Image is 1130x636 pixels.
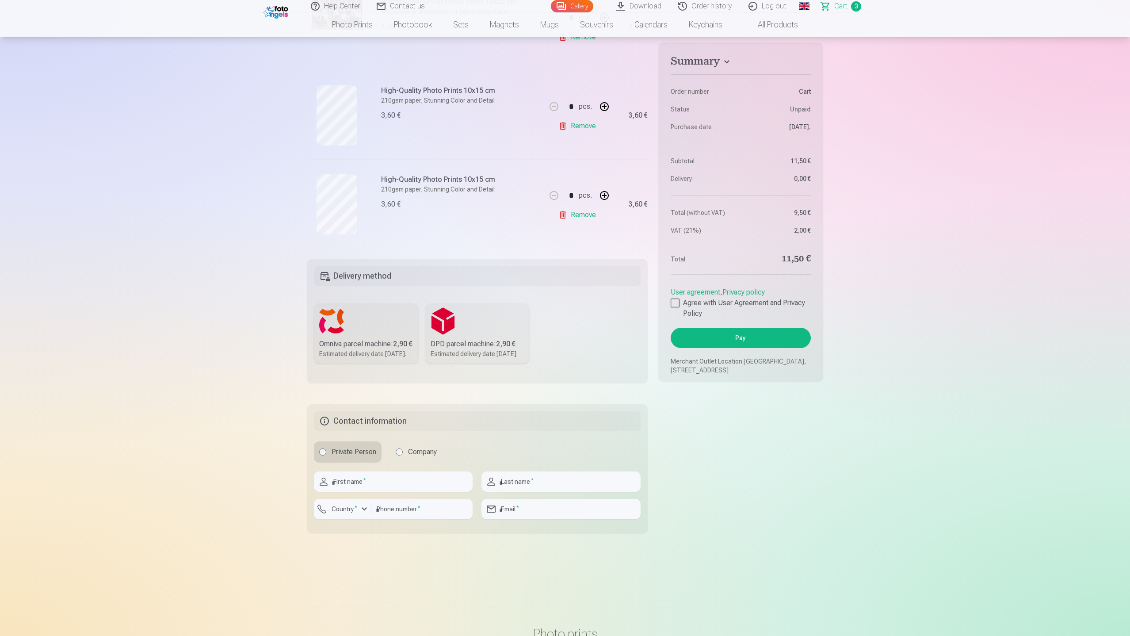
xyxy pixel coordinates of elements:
dt: Total (without VAT) [671,208,737,217]
dt: Total [671,253,737,265]
a: Privacy policy [722,288,765,296]
a: Remove [558,206,599,224]
dd: Сart [745,87,811,96]
b: 2,90 € [393,340,412,348]
p: Merchant Outlet Location [GEOGRAPHIC_DATA], [STREET_ADDRESS] [671,357,811,375]
a: Remove [558,117,599,135]
input: Private Person [319,448,326,456]
a: Souvenirs [569,12,624,37]
a: Sets [443,12,479,37]
a: Photo prints [321,12,383,37]
div: , [671,284,811,319]
h5: Contact information [314,411,641,431]
dd: 11,50 € [745,157,811,165]
dt: Delivery [671,174,737,183]
div: 3,60 € [628,113,648,118]
dd: [DATE]. [745,123,811,131]
div: Omniva parcel machine : [319,339,413,349]
div: 3,60 € [381,110,401,121]
dt: Order number [671,87,737,96]
a: Magnets [479,12,530,37]
a: All products [733,12,809,37]
a: Photobook [383,12,443,37]
a: Keychains [678,12,733,37]
div: pcs. [579,185,592,206]
dd: 9,50 € [745,208,811,217]
div: DPD parcel machine : [431,339,524,349]
dd: 11,50 € [745,253,811,265]
dt: Status [671,105,737,114]
dt: Subtotal [671,157,737,165]
dt: VAT (21%) [671,226,737,235]
label: Agree with User Agreement and Privacy Policy [671,298,811,319]
label: Country [328,505,361,513]
p: 210gsm paper, Stunning Color and Detail [381,96,541,105]
span: 3 [851,1,861,11]
a: User agreement [671,288,720,296]
dt: Purchase date [671,123,737,131]
h5: Delivery method [314,266,641,286]
span: Unpaid [790,105,811,114]
label: Private Person [314,441,382,463]
dd: 0,00 € [745,174,811,183]
div: Estimated delivery date [DATE]. [319,349,413,358]
button: Country* [314,499,371,519]
img: /fa1 [263,4,290,19]
a: Mugs [530,12,569,37]
button: Summary [671,55,811,71]
div: 3,60 € [381,199,401,210]
input: Company [396,448,403,456]
div: pcs. [579,96,592,117]
div: 3,60 € [628,202,648,207]
label: Company [390,441,442,463]
div: Estimated delivery date [DATE]. [431,349,524,358]
span: Сart [834,1,847,11]
p: 210gsm paper, Stunning Color and Detail [381,185,541,194]
dd: 2,00 € [745,226,811,235]
h6: High-Quality Photo Prints 10x15 cm [381,174,541,185]
h6: High-Quality Photo Prints 10x15 cm [381,85,541,96]
b: 2,90 € [496,340,515,348]
button: Pay [671,328,811,348]
a: Remove [558,28,599,46]
a: Calendars [624,12,678,37]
